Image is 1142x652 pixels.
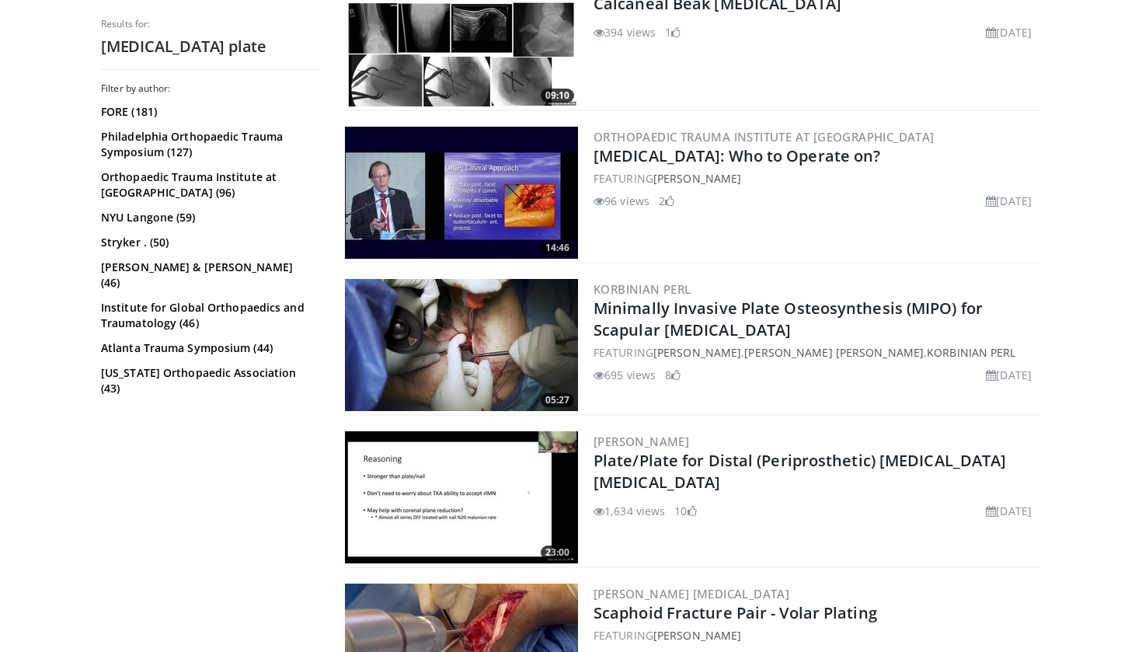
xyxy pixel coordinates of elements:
[101,210,315,225] a: NYU Langone (59)
[594,503,665,519] li: 1,634 views
[674,503,696,519] li: 10
[345,431,578,563] img: 7fcf89dc-4b2f-4d2d-a81b-e454e5708478.300x170_q85_crop-smart_upscale.jpg
[594,602,877,623] a: Scaphoid Fracture Pair - Volar Plating
[594,344,1038,361] div: FEATURING , ,
[101,82,319,95] h3: Filter by author:
[345,431,578,563] a: 23:00
[101,300,315,331] a: Institute for Global Orthopaedics and Traumatology (46)
[594,193,649,209] li: 96 views
[986,24,1032,40] li: [DATE]
[101,129,315,160] a: Philadelphia Orthopaedic Trauma Symposium (127)
[744,345,924,360] a: [PERSON_NAME] [PERSON_NAME]
[594,129,935,145] a: Orthopaedic Trauma Institute at [GEOGRAPHIC_DATA]
[665,24,681,40] li: 1
[541,393,574,407] span: 05:27
[541,241,574,255] span: 14:46
[594,145,880,166] a: [MEDICAL_DATA]: Who to Operate on?
[541,546,574,560] span: 23:00
[101,104,315,120] a: FORE (181)
[594,24,656,40] li: 394 views
[101,18,319,30] p: Results for:
[986,367,1032,383] li: [DATE]
[986,503,1032,519] li: [DATE]
[345,279,578,411] img: f5535061-8f4b-4639-8251-d700b2fd6d30.300x170_q85_crop-smart_upscale.jpg
[594,586,789,601] a: [PERSON_NAME] [MEDICAL_DATA]
[101,260,315,291] a: [PERSON_NAME] & [PERSON_NAME] (46)
[927,345,1015,360] a: Korbinian Perl
[541,89,574,103] span: 09:10
[345,127,578,259] a: 14:46
[101,365,315,396] a: [US_STATE] Orthopaedic Association (43)
[659,193,674,209] li: 2
[594,627,1038,643] div: FEATURING
[345,127,578,259] img: 31f4a5f3-3bd7-4556-92dc-e748a43f3482.300x170_q85_crop-smart_upscale.jpg
[594,450,1006,493] a: Plate/Plate for Distal (Periprosthetic) [MEDICAL_DATA] [MEDICAL_DATA]
[594,367,656,383] li: 695 views
[594,170,1038,187] div: FEATURING
[594,434,689,449] a: [PERSON_NAME]
[594,298,983,340] a: Minimally Invasive Plate Osteosynthesis (MIPO) for Scapular [MEDICAL_DATA]
[653,345,741,360] a: [PERSON_NAME]
[653,171,741,186] a: [PERSON_NAME]
[594,281,691,297] a: Korbinian Perl
[101,340,315,356] a: Atlanta Trauma Symposium (44)
[101,169,315,200] a: Orthopaedic Trauma Institute at [GEOGRAPHIC_DATA] (96)
[986,193,1032,209] li: [DATE]
[665,367,681,383] li: 8
[101,235,315,250] a: Stryker . (50)
[101,37,319,57] h2: [MEDICAL_DATA] plate
[653,628,741,643] a: [PERSON_NAME]
[345,279,578,411] a: 05:27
